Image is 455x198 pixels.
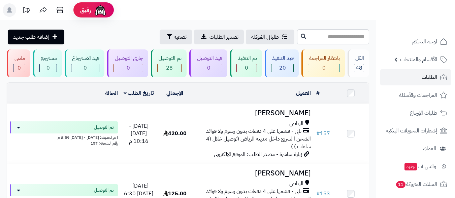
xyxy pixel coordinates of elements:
[316,129,320,137] span: #
[251,33,279,41] span: طلباتي المُوكلة
[308,54,340,62] div: بانتظار المراجعة
[10,133,118,141] div: اخر تحديث: [DATE] - [DATE] 8:59 م
[316,89,320,97] a: #
[13,64,25,72] div: 0
[380,141,451,157] a: العملاء
[300,49,346,77] a: بانتظار المراجعة 0
[356,64,362,72] span: 48
[113,54,143,62] div: جاري التوصيل
[236,54,257,62] div: تم التنفيذ
[196,169,311,177] h3: [PERSON_NAME]
[322,64,326,72] span: 0
[386,126,437,135] span: إشعارات التحويلات البنكية
[380,69,451,85] a: الطلبات
[245,64,248,72] span: 0
[206,135,311,151] span: الشحن ا لسريع داخل مدينه الرياض (توصيل خلال (4 ساعات ) )
[404,163,417,170] span: جديد
[194,30,244,44] a: تصدير الطلبات
[158,64,181,72] div: 28
[5,49,32,77] a: ملغي 0
[188,49,229,77] a: قيد التوصيل 0
[423,144,436,153] span: العملاء
[404,162,436,171] span: وآتس آب
[399,90,437,100] span: المراجعات والأسئلة
[271,64,294,72] div: 20
[163,190,187,198] span: 125.00
[71,64,99,72] div: 0
[94,3,107,17] img: ai-face.png
[412,37,437,46] span: لوحة التحكم
[229,49,263,77] a: تم التنفيذ 0
[84,64,87,72] span: 0
[395,180,437,189] span: السلات المتروكة
[196,64,222,72] div: 0
[46,64,50,72] span: 0
[410,108,437,118] span: طلبات الإرجاع
[129,122,149,146] span: [DATE] - [DATE] 10:16 م
[400,55,437,64] span: الأقسام والمنتجات
[80,6,91,14] span: رفيق
[196,54,222,62] div: قيد التوصيل
[380,87,451,103] a: المراجعات والأسئلة
[166,64,173,72] span: 28
[246,30,294,44] a: طلباتي المُوكلة
[380,176,451,192] a: السلات المتروكة11
[160,30,192,44] button: تصفية
[316,129,330,137] a: #157
[380,123,451,139] a: إشعارات التحويلات البنكية
[63,49,106,77] a: قيد الاسترجاع 0
[166,89,183,97] a: الإجمالي
[105,89,118,97] a: الحالة
[237,64,257,72] div: 0
[289,120,303,127] span: الرياض
[124,89,154,97] a: تاريخ الطلب
[163,129,187,137] span: 420.00
[40,64,57,72] div: 0
[206,127,301,135] span: تابي - قسّمها على 4 دفعات بدون رسوم ولا فوائد
[354,54,364,62] div: الكل
[71,54,100,62] div: قيد الاسترجاع
[308,64,339,72] div: 0
[380,34,451,50] a: لوحة التحكم
[157,54,182,62] div: تم التوصيل
[94,187,114,194] span: تم التوصيل
[289,180,303,188] span: الرياض
[94,124,114,131] span: تم التوصيل
[32,49,63,77] a: مسترجع 0
[127,64,130,72] span: 0
[174,33,187,41] span: تصفية
[206,188,301,195] span: تابي - قسّمها على 4 دفعات بدون رسوم ولا فوائد
[316,190,320,198] span: #
[39,54,57,62] div: مسترجع
[271,54,294,62] div: قيد التنفيذ
[13,33,50,41] span: إضافة طلب جديد
[214,150,302,158] span: زيارة مباشرة - مصدر الطلب: الموقع الإلكتروني
[8,30,64,44] a: إضافة طلب جديد
[316,190,330,198] a: #153
[18,64,21,72] span: 0
[207,64,210,72] span: 0
[18,3,35,18] a: تحديثات المنصة
[346,49,370,77] a: الكل48
[380,105,451,121] a: طلبات الإرجاع
[91,140,118,146] span: رقم الشحنة: 157
[409,19,449,33] img: logo-2.png
[263,49,300,77] a: قيد التنفيذ 20
[13,54,25,62] div: ملغي
[106,49,150,77] a: جاري التوصيل 0
[422,73,437,82] span: الطلبات
[279,64,286,72] span: 20
[114,64,143,72] div: 0
[209,33,238,41] span: تصدير الطلبات
[150,49,188,77] a: تم التوصيل 28
[196,109,311,117] h3: [PERSON_NAME]
[396,181,405,188] span: 11
[296,89,311,97] a: العميل
[380,158,451,174] a: وآتس آبجديد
